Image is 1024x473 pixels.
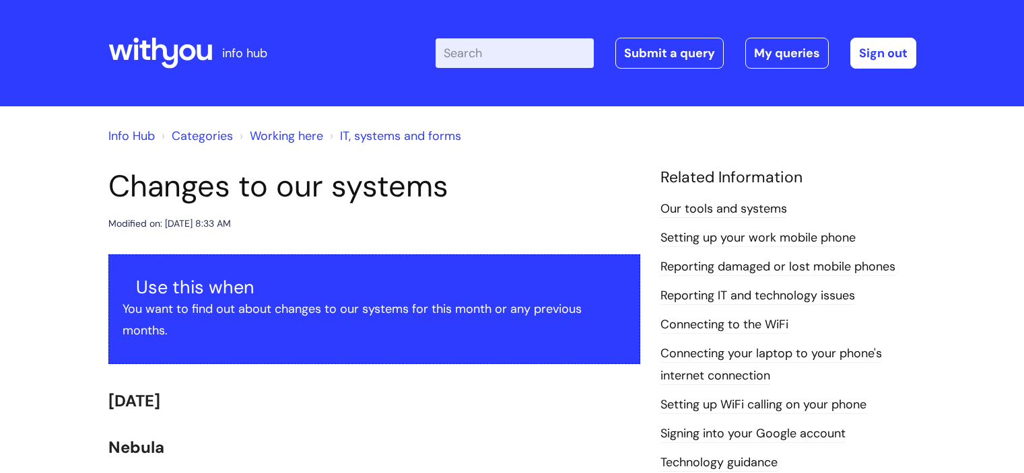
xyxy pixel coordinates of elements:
a: Sign out [850,38,916,69]
p: info hub [222,42,267,64]
a: Submit a query [615,38,724,69]
div: Modified on: [DATE] 8:33 AM [108,215,231,232]
a: Reporting damaged or lost mobile phones [660,258,895,276]
a: Setting up WiFi calling on your phone [660,396,866,414]
a: Our tools and systems [660,201,787,218]
li: Solution home [158,125,233,147]
a: Info Hub [108,128,155,144]
li: Working here [236,125,323,147]
li: IT, systems and forms [327,125,461,147]
a: Connecting to the WiFi [660,316,788,334]
div: | - [436,38,916,69]
a: Reporting IT and technology issues [660,287,855,305]
a: Signing into your Google account [660,425,846,443]
input: Search [436,38,594,68]
a: Connecting your laptop to your phone's internet connection [660,345,882,384]
a: My queries [745,38,829,69]
a: Setting up your work mobile phone [660,229,856,247]
span: [DATE] [108,390,160,411]
a: Categories [172,128,233,144]
h4: Related Information [660,168,916,187]
h3: Use this when [136,277,626,298]
p: You want to find out about changes to our systems for this month or any previous months. [123,298,626,342]
a: IT, systems and forms [340,128,461,144]
a: Technology guidance [660,454,778,472]
a: Working here [250,128,323,144]
span: Nebula [108,437,164,458]
h1: Changes to our systems [108,168,640,205]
